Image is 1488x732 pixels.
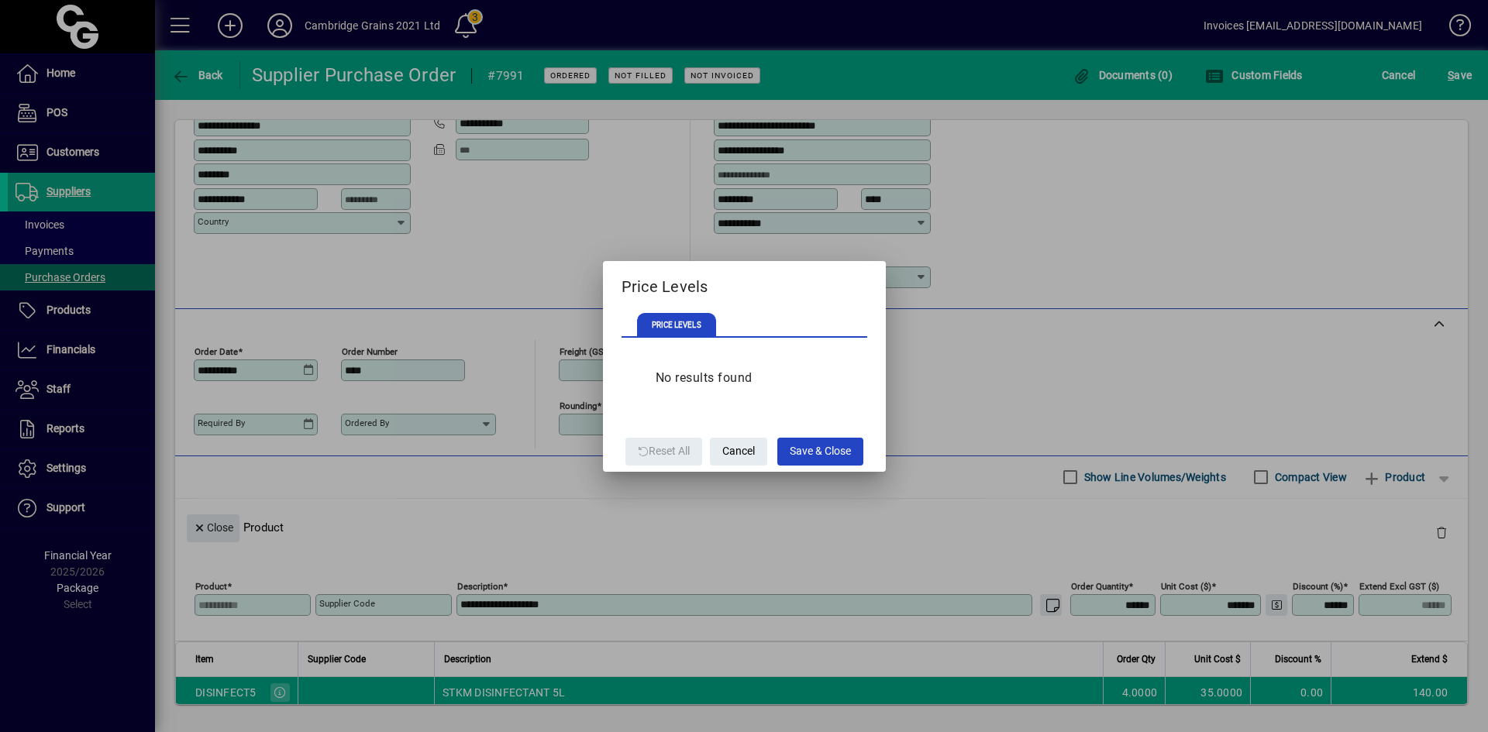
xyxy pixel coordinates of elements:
div: No results found [640,353,768,403]
h2: Price Levels [603,261,886,306]
button: Save & Close [777,438,863,466]
button: Cancel [710,438,767,466]
span: PRICE LEVELS [637,313,716,338]
span: Save & Close [790,438,851,464]
span: Cancel [722,438,755,464]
